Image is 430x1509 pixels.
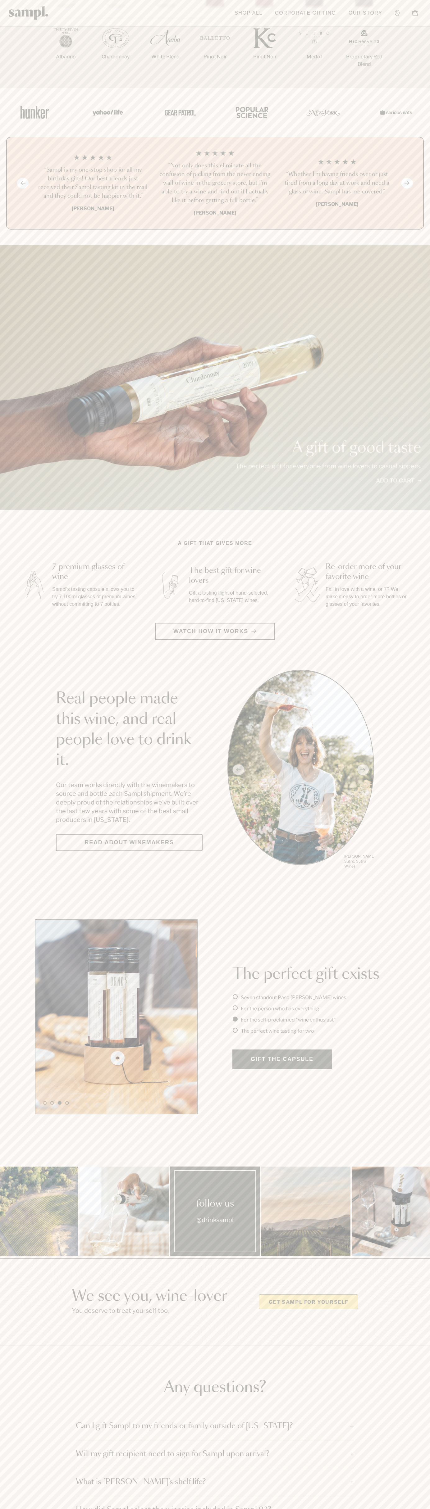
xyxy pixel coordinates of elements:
[56,689,203,771] h2: Real people made this wine, and real people love to drink it.
[170,1167,260,1256] a: 3 / 5
[345,6,386,20] a: Our Story
[261,1167,350,1256] li: 4 / 5
[304,99,342,126] img: Artboard_3_0b291449-6e8c-4d07-b2c2-3f3601a19cd1_x450.png
[72,1289,227,1304] h2: We see you, wine-lover
[56,834,203,851] a: Read about Winemakers
[232,994,395,1049] : carousel
[9,6,48,20] img: Sampl logo
[196,1216,234,1224] span: @drinksampl
[80,1167,169,1256] li: 2 / 5
[41,53,91,61] p: Albarino
[232,965,395,984] h2: The perfect gift exists
[233,994,397,1001] li: Seven standout Paso [PERSON_NAME] wines
[190,53,240,61] p: Pinot Noir
[326,562,410,582] h3: Re-order more of your favorite wine
[52,562,137,582] h3: 7 premium glasses of wine
[35,920,197,1114] div: slide 3
[37,150,149,217] li: 1 / 4
[377,99,414,126] img: Artboard_7_5b34974b-f019-449e-91fb-745f8d0877ee_x450.png
[240,53,290,61] p: Pinot Noir
[76,1412,354,1440] button: Can I gift Sampl to my friends or family outside of [US_STATE]?
[159,150,271,217] li: 2 / 4
[316,201,358,207] b: [PERSON_NAME]
[155,623,275,640] button: Watch how it works
[232,1005,398,1016] div: slide 2
[189,589,273,604] p: Gift a tasting flight of hand-selected, hard-to-find [US_STATE] wines.
[76,1477,346,1487] span: What is [PERSON_NAME]’s shelf life?
[232,1049,332,1069] a: Gift the Capsule
[272,6,339,20] a: Corporate Gifting
[76,1421,346,1431] span: Can I gift Sampl to my friends or family outside of [US_STATE]?
[52,586,137,608] p: Sampl's tasting capsule allows you to try 7 100ml glasses of premium wines without committing to ...
[233,1005,397,1013] li: For the person who has everything
[401,178,413,188] button: Next slide
[76,1380,354,1395] h2: Any questions?
[16,99,53,126] img: Artboard_1_c8cd28af-0030-4af1-819c-248e302c7f06_x450.png
[178,540,252,547] h2: A gift that gives more
[37,166,149,201] h3: “Sampl is my one-stop shop for all my birthday gifts! Our best friends just received their Sampl ...
[233,1016,397,1024] li: For the self-proclaimed "wine enthusiast"
[194,210,236,216] b: [PERSON_NAME]
[339,53,389,68] p: Proprietary Red Blend
[189,566,273,586] h3: The best gift for wine lovers
[232,1027,398,1038] div: slide 4
[227,670,374,870] div: slide 1
[281,150,393,217] li: 3 / 4
[91,53,140,61] p: Chardonnay
[227,670,374,870] ul: carousel
[326,586,410,608] p: Fall in love with a wine, or 7? We make it easy to order more bottles or glasses of your favorites.
[290,53,339,61] p: Merlot
[232,99,270,126] img: Artboard_4_28b4d326-c26e-48f9-9c80-911f17d6414e_x450.png
[88,99,126,126] img: Artboard_6_04f9a106-072f-468a-bdd7-f11783b05722_x450.png
[56,781,203,824] p: Our team works directly with the winemakers to source and bottle each Sampl shipment. We’re deepl...
[76,1468,354,1496] button: What is [PERSON_NAME]’s shelf life?
[140,53,190,61] p: White Blend
[35,919,198,1114] : carousel
[233,1027,397,1035] li: The perfect wine tasting for two
[76,1440,354,1468] button: Will my gift recipient need to sign for Sampl upon arrival?
[159,161,271,205] h3: “Not only does this eliminate all the confusion of picking from the never ending wall of wine in ...
[232,1016,398,1027] div: slide 3
[344,854,374,869] p: [PERSON_NAME] Sutro, Sutro Wines
[376,477,421,485] a: Add to cart
[196,1198,234,1209] span: follow us
[259,1294,358,1309] a: Get Sampl for yourself
[160,99,198,126] img: Artboard_5_7fdae55a-36fd-43f7-8bfd-f74a06a2878e_x450.png
[72,1306,227,1315] p: You deserve to treat yourself too.
[232,994,398,1005] div: slide 1
[281,170,393,196] h3: “Whether I'm having friends over or just tired from a long day at work and need a glass of wine, ...
[236,462,421,470] p: The perfect gift for everyone from wine lovers to casual sippers.
[231,6,266,20] a: Shop All
[76,1449,346,1459] span: Will my gift recipient need to sign for Sampl upon arrival?
[17,178,29,188] button: Previous slide
[236,441,421,455] p: A gift of good taste
[72,206,114,211] b: [PERSON_NAME]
